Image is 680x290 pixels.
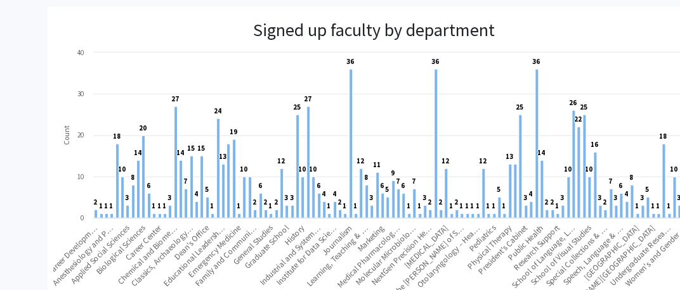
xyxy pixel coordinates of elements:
[113,132,121,141] text: 18
[230,127,237,136] text: 19
[293,103,301,111] text: 25
[183,177,187,186] text: 7
[93,198,97,206] text: 2
[309,165,317,173] text: 10
[253,20,495,41] h3: Signed up faculty by department
[320,223,355,258] text: Journalism
[659,132,667,141] text: 18
[476,201,480,210] text: 1
[214,106,221,115] text: 24
[77,130,84,139] text: 20
[401,181,405,190] text: 6
[219,152,226,161] text: 13
[373,160,381,169] text: 11
[454,198,458,206] text: 2
[172,223,211,262] text: Dean's Office
[476,223,530,277] text: President's Cabinet
[380,181,384,190] text: 6
[364,173,368,182] text: 8
[187,144,195,153] text: 15
[560,193,564,202] text: 3
[564,165,572,173] text: 10
[640,193,644,202] text: 3
[147,181,150,190] text: 6
[304,223,370,289] text: Learning, Teaching & …
[171,94,179,103] text: 27
[629,173,633,182] text: 8
[268,201,272,210] text: 1
[176,148,184,157] text: 14
[431,57,439,66] text: 36
[252,198,256,206] text: 2
[428,198,431,206] text: 2
[327,201,330,210] text: 1
[129,223,195,289] text: Classics, Archaeology…
[402,223,450,271] text: [MEDICAL_DATA]
[396,177,400,186] text: 7
[532,57,540,66] text: 36
[613,193,617,202] text: 3
[81,213,84,222] text: 0
[422,193,426,202] text: 3
[123,222,164,263] text: Career Center
[502,201,506,210] text: 1
[332,189,336,198] text: 4
[240,165,247,173] text: 10
[506,223,546,263] text: Public Health
[486,201,490,210] text: 1
[33,223,100,289] text: A&S Career Developm…
[598,193,601,202] text: 3
[131,173,134,182] text: 8
[167,193,171,202] text: 3
[69,223,132,286] text: Applied Social Sciences
[192,223,259,289] text: Family and Communi…
[550,198,554,206] text: 2
[282,223,306,248] text: History
[528,223,594,288] text: School of Visual Studies
[603,198,606,206] text: 2
[77,89,84,98] text: 30
[346,57,354,66] text: 36
[561,223,625,287] text: Speech, Language & …
[258,223,323,288] text: Industrial and System…
[284,193,288,202] text: 3
[466,223,497,254] text: Pediatrics
[274,198,278,206] text: 2
[667,201,670,210] text: 1
[528,189,532,198] text: 4
[506,152,513,161] text: 13
[369,223,435,288] text: NextGen Precision He…
[479,156,487,165] text: 12
[62,125,71,145] text: Count
[77,48,84,57] text: 40
[607,223,672,288] text: Undergraduate Resea…
[585,165,592,173] text: 10
[115,223,179,287] text: Chemical and Biome…
[258,181,262,190] text: 6
[139,123,147,132] text: 20
[162,201,166,210] text: 1
[670,165,677,173] text: 10
[385,185,389,194] text: 5
[274,223,339,287] text: Institute for Data Scie…
[242,223,291,271] text: Graduate School
[317,181,320,190] text: 6
[94,223,148,277] text: Biological Sciences
[581,223,641,282] text: [GEOGRAPHIC_DATA]
[465,201,469,210] text: 1
[304,94,311,103] text: 27
[635,201,639,210] text: 1
[290,193,294,202] text: 3
[356,156,364,165] text: 12
[438,198,442,206] text: 2
[237,201,240,210] text: 1
[210,201,214,210] text: 1
[618,181,622,190] text: 6
[161,223,227,289] text: Educational Leadersh…
[511,223,561,273] text: Research Support
[523,193,527,202] text: 3
[353,201,357,210] text: 1
[134,148,141,157] text: 14
[50,223,115,288] text: Anesthesiology and P…
[555,201,559,210] text: 1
